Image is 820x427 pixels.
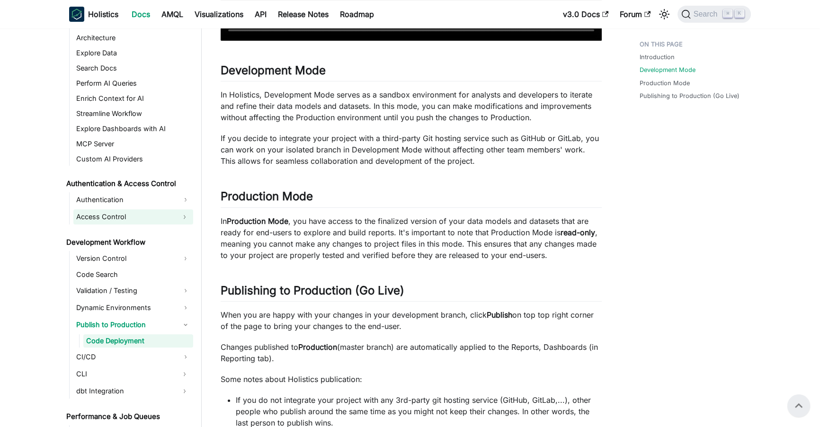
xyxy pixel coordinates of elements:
a: Perform AI Queries [73,77,193,90]
a: Version Control [73,251,193,266]
a: Validation / Testing [73,283,193,298]
a: Access Control [73,209,176,224]
button: Expand sidebar category 'CLI' [176,366,193,382]
p: When you are happy with your changes in your development branch, click on top top right corner of... [221,309,602,332]
a: Authentication & Access Control [63,177,193,190]
a: Code Search [73,268,193,281]
a: Visualizations [189,7,249,22]
p: If you decide to integrate your project with a third-party Git hosting service such as GitHub or ... [221,133,602,167]
a: Publish to Production [73,317,193,332]
a: HolisticsHolistics [69,7,118,22]
a: CLI [73,366,176,382]
p: Some notes about Holistics publication: [221,374,602,385]
a: AMQL [156,7,189,22]
a: Development Workflow [63,236,193,249]
img: Holistics [69,7,84,22]
a: Custom AI Providers [73,152,193,166]
a: Explore Data [73,46,193,60]
strong: Production [298,342,337,352]
strong: Publish [487,310,512,320]
a: Introduction [640,53,675,62]
a: Search Docs [73,62,193,75]
button: Search (Command+K) [677,6,751,23]
a: dbt Integration [73,383,176,399]
nav: Docs sidebar [60,28,202,427]
a: API [249,7,272,22]
button: Expand sidebar category 'dbt Integration' [176,383,193,399]
a: Performance & Job Queues [63,410,193,423]
a: Forum [614,7,656,22]
h2: Publishing to Production (Go Live) [221,284,602,302]
button: Scroll back to top [787,394,810,417]
p: In Holistics, Development Mode serves as a sandbox environment for analysts and developers to ite... [221,89,602,123]
a: Code Deployment [83,334,193,347]
button: Switch between dark and light mode (currently light mode) [657,7,672,22]
a: Dynamic Environments [73,300,193,315]
a: Authentication [73,192,193,207]
a: v3.0 Docs [557,7,614,22]
a: Docs [126,7,156,22]
kbd: ⌘ [723,9,732,18]
a: Release Notes [272,7,334,22]
a: Publishing to Production (Go Live) [640,91,740,100]
a: MCP Server [73,137,193,151]
a: Streamline Workflow [73,107,193,120]
b: Holistics [88,9,118,20]
h2: Development Mode [221,63,602,81]
a: CI/CD [73,349,193,365]
a: Roadmap [334,7,380,22]
a: Production Mode [640,79,690,88]
strong: read-only [561,228,595,237]
a: Enrich Context for AI [73,92,193,105]
button: Expand sidebar category 'Access Control' [176,209,193,224]
a: Development Mode [640,65,695,74]
p: Changes published to (master branch) are automatically applied to the Reports, Dashboards (in Rep... [221,341,602,364]
a: Architecture [73,31,193,44]
kbd: K [735,9,744,18]
span: Search [691,10,723,18]
h2: Production Mode [221,189,602,207]
strong: Production Mode [227,216,288,226]
a: Explore Dashboards with AI [73,122,193,135]
p: In , you have access to the finalized version of your data models and datasets that are ready for... [221,215,602,261]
